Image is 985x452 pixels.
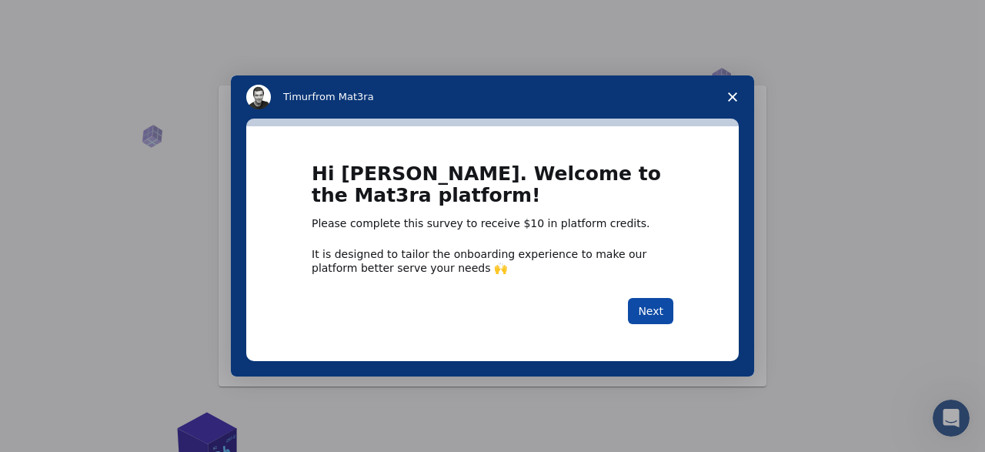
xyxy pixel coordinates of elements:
[246,85,271,109] img: Profile image for Timur
[628,298,673,324] button: Next
[312,163,673,216] h1: Hi [PERSON_NAME]. Welcome to the Mat3ra platform!
[312,91,373,102] span: from Mat3ra
[283,91,312,102] span: Timur
[312,216,673,232] div: Please complete this survey to receive $10 in platform credits.
[31,11,86,25] span: Support
[711,75,754,119] span: Close survey
[312,247,673,275] div: It is designed to tailor the onboarding experience to make our platform better serve your needs 🙌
